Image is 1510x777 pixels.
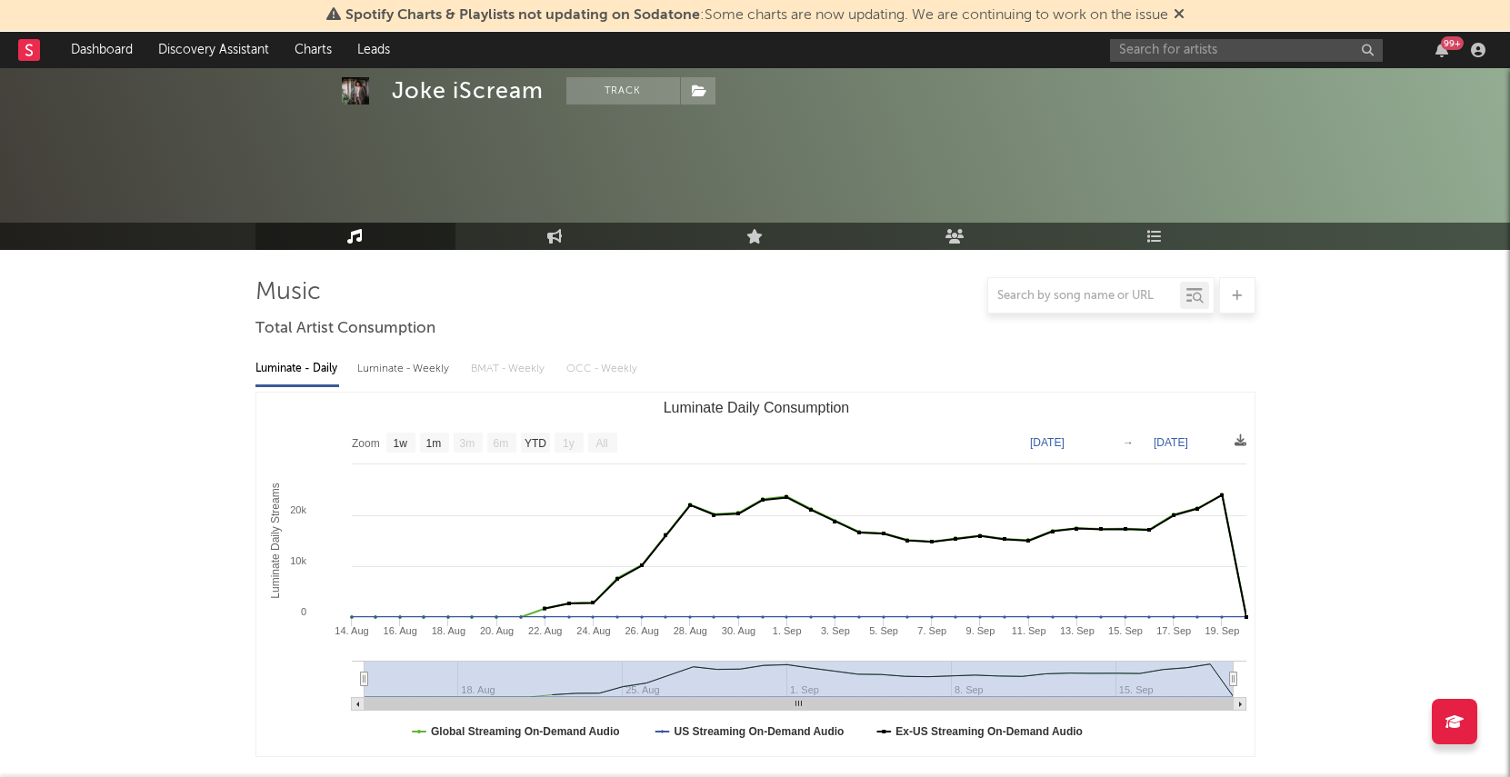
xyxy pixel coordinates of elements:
[772,625,801,636] text: 1. Sep
[357,354,453,384] div: Luminate - Weekly
[869,625,898,636] text: 5. Sep
[1108,625,1143,636] text: 15. Sep
[988,289,1180,304] input: Search by song name or URL
[528,625,562,636] text: 22. Aug
[352,437,380,450] text: Zoom
[1011,625,1045,636] text: 11. Sep
[268,483,281,598] text: Luminate Daily Streams
[1156,625,1191,636] text: 17. Sep
[282,32,345,68] a: Charts
[255,318,435,340] span: Total Artist Consumption
[524,437,545,450] text: YTD
[721,625,755,636] text: 30. Aug
[290,504,306,515] text: 20k
[1154,436,1188,449] text: [DATE]
[425,437,441,450] text: 1m
[256,393,1255,756] svg: Luminate Daily Consumption
[58,32,145,68] a: Dashboard
[595,437,607,450] text: All
[576,625,610,636] text: 24. Aug
[1205,625,1239,636] text: 19. Sep
[431,725,620,738] text: Global Streaming On-Demand Audio
[479,625,513,636] text: 20. Aug
[145,32,282,68] a: Discovery Assistant
[393,437,407,450] text: 1w
[1435,43,1448,57] button: 99+
[493,437,508,450] text: 6m
[345,32,403,68] a: Leads
[345,8,1168,23] span: : Some charts are now updating. We are continuing to work on the issue
[663,400,849,415] text: Luminate Daily Consumption
[674,725,844,738] text: US Streaming On-Demand Audio
[563,437,575,450] text: 1y
[820,625,849,636] text: 3. Sep
[1441,36,1464,50] div: 99 +
[431,625,465,636] text: 18. Aug
[566,77,680,105] button: Track
[255,354,339,384] div: Luminate - Daily
[917,625,946,636] text: 7. Sep
[965,625,995,636] text: 9. Sep
[895,725,1083,738] text: Ex-US Streaming On-Demand Audio
[1030,436,1065,449] text: [DATE]
[1110,39,1383,62] input: Search for artists
[335,625,368,636] text: 14. Aug
[1174,8,1185,23] span: Dismiss
[290,555,306,566] text: 10k
[1123,436,1134,449] text: →
[1059,625,1094,636] text: 13. Sep
[345,8,700,23] span: Spotify Charts & Playlists not updating on Sodatone
[625,625,658,636] text: 26. Aug
[392,77,544,105] div: Joke iScream
[383,625,416,636] text: 16. Aug
[300,606,305,617] text: 0
[673,625,706,636] text: 28. Aug
[459,437,475,450] text: 3m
